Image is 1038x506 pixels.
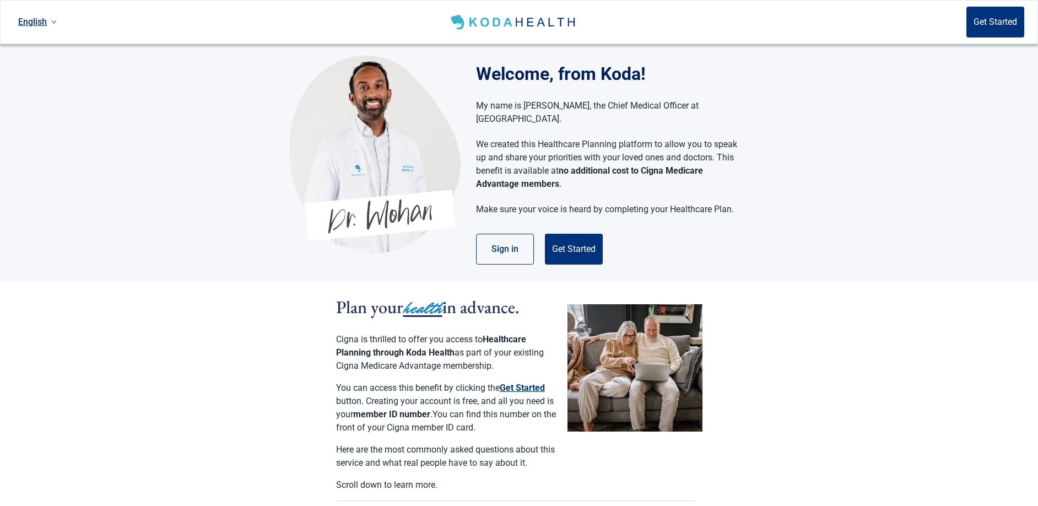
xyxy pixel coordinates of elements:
p: You can access this benefit by clicking the button. Creating your account is free, and all you ne... [336,381,556,434]
img: Koda Health [289,55,461,254]
span: Cigna is thrilled to offer you access to [336,334,483,344]
img: Couple planning their healthcare together [567,304,702,432]
span: down [51,19,57,25]
button: Sign in [476,234,534,265]
p: Make sure your voice is heard by completing your Healthcare Plan. [476,203,738,216]
p: My name is [PERSON_NAME], the Chief Medical Officer at [GEOGRAPHIC_DATA]. [476,99,738,126]
span: in advance. [442,295,520,319]
span: health [403,296,442,320]
strong: no additional cost to Cigna Medicare Advantage members [476,165,703,189]
button: Get Started [545,234,603,265]
img: Koda Health [448,13,579,31]
button: Get Started [966,7,1024,37]
a: Current language: English [14,13,61,31]
p: We created this Healthcare Planning platform to allow you to speak up and share your priorities w... [476,138,738,191]
button: Get Started [500,381,545,395]
h1: Welcome, from Koda! [476,61,749,87]
p: Scroll down to learn more. [336,478,556,492]
span: Plan your [336,295,403,319]
p: Here are the most commonly asked questions about this service and what real people have to say ab... [336,443,556,470]
strong: member ID number [353,409,430,419]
